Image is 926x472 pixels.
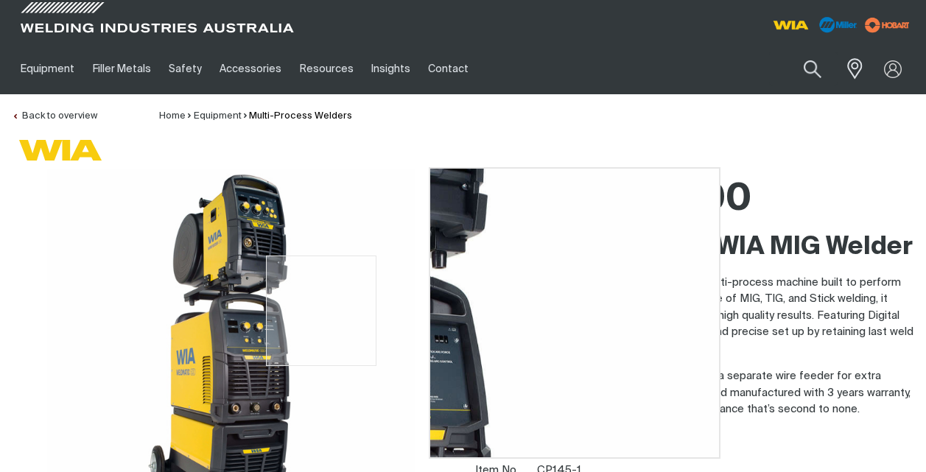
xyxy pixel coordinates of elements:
div: Stick, MIG, TIG [475,426,915,443]
a: Insights [362,43,419,94]
p: Perfect for a workshop it comes packaged with a separate wire feeder for extra flexibility. Built... [475,368,915,418]
h2: The Most Powerful WIA MIG Welder [475,231,915,264]
h1: Weldmatic 500 [475,176,915,224]
a: Resources [291,43,362,94]
a: Home [159,111,186,121]
strong: Processes: [475,428,532,439]
button: Search products [788,52,838,86]
a: Contact [419,43,477,94]
input: Product name or item number... [769,52,838,86]
nav: Main [12,43,689,94]
a: Equipment [194,111,242,121]
a: Back to overview of Multi-Process Welders [12,111,97,121]
a: Filler Metals [83,43,159,94]
a: Multi-Process Welders [249,111,352,121]
a: Equipment [12,43,83,94]
img: miller [860,14,914,36]
nav: Breadcrumb [159,109,352,124]
p: The Weldmatic 500 is a powerful and robust multi-process machine built to perform for professiona... [475,275,915,358]
a: Safety [160,43,211,94]
a: Accessories [211,43,290,94]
